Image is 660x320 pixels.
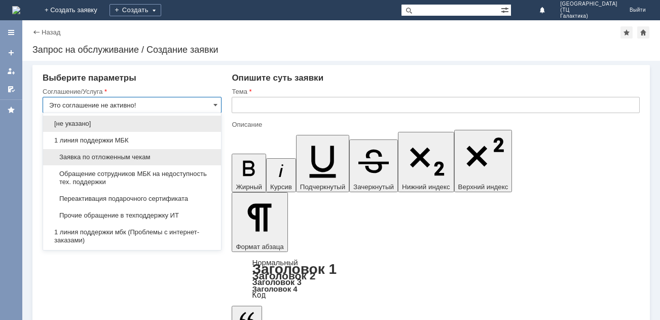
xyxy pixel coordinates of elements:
button: Нижний индекс [398,132,454,192]
a: Перейти на домашнюю страницу [12,6,20,14]
span: Выберите параметры [43,73,136,83]
span: Верхний индекс [458,183,508,191]
button: Зачеркнутый [349,139,398,192]
div: Формат абзаца [232,259,640,299]
span: Формат абзаца [236,243,283,251]
span: Опишите суть заявки [232,73,323,83]
a: Заголовок 2 [252,270,315,281]
button: Подчеркнутый [296,135,349,192]
span: [не указано] [49,120,215,128]
span: 1 линия поддержки мбк (Проблемы с интернет-заказами) [49,228,215,244]
a: Заголовок 1 [252,261,337,277]
span: Переактивация подарочного сертификата [49,195,215,203]
span: Курсив [270,183,292,191]
span: Зачеркнутый [353,183,394,191]
span: Прочие обращение в техподдержку ИТ [49,211,215,220]
div: Соглашение/Услуга [43,88,219,95]
span: Галактика) [560,13,617,19]
span: [GEOGRAPHIC_DATA] [560,1,617,7]
a: Заголовок 4 [252,285,297,293]
a: Назад [42,28,60,36]
div: Создать [109,4,161,16]
a: Заголовок 3 [252,277,301,287]
div: Тема [232,88,638,95]
div: Запрос на обслуживание / Создание заявки [32,45,650,55]
span: Жирный [236,183,262,191]
span: Обращение сотрудников МБК на недоступность тех. поддержки [49,170,215,186]
button: Жирный [232,154,266,192]
div: Сделать домашней страницей [637,26,649,39]
a: Нормальный [252,258,298,267]
img: logo [12,6,20,14]
span: 1 линия поддержки МБК [49,136,215,145]
span: Заявка по отложенным чекам [49,153,215,161]
a: Код [252,291,266,300]
a: Создать заявку [3,45,19,61]
a: Мои заявки [3,63,19,79]
a: Мои согласования [3,81,19,97]
button: Курсив [266,158,296,192]
span: (ТЦ [560,7,617,13]
span: Расширенный поиск [501,5,511,14]
span: Нижний индекс [402,183,450,191]
div: Описание [232,121,638,128]
button: Верхний индекс [454,130,512,192]
span: Подчеркнутый [300,183,345,191]
button: Формат абзаца [232,192,287,252]
div: Добавить в избранное [620,26,633,39]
